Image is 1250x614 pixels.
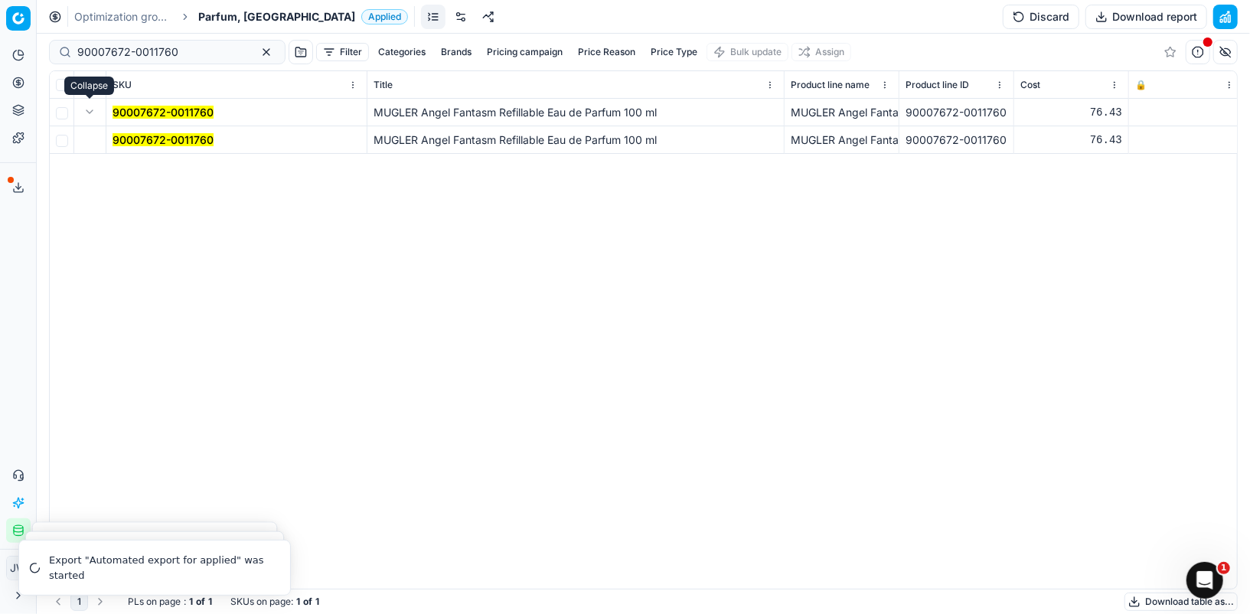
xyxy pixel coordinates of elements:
[906,132,1007,148] div: 90007672-0011760
[1020,132,1122,148] div: 76.43
[481,43,569,61] button: Pricing campaign
[374,79,393,91] span: Title
[791,79,870,91] span: Product line name
[74,9,172,24] a: Optimization groups
[113,105,214,120] button: 90007672-0011760
[315,596,319,608] strong: 1
[77,44,245,60] input: Search by SKU or title
[906,105,1007,120] div: 90007672-0011760
[196,596,205,608] strong: of
[49,593,109,611] nav: pagination
[49,593,67,611] button: Go to previous page
[49,553,272,583] div: Export "Automated export for applied" was started
[113,133,214,146] mark: 90007672-0011760
[1020,105,1122,120] div: 76.43
[74,9,408,24] nav: breadcrumb
[1020,79,1040,91] span: Cost
[198,9,408,24] span: Parfum, [GEOGRAPHIC_DATA]Applied
[791,105,893,120] div: MUGLER Angel Fantasm Refillable Eau de Parfum 100 ml
[435,43,478,61] button: Brands
[1085,5,1207,29] button: Download report
[230,596,293,608] span: SKUs on page :
[374,133,657,146] span: MUGLER Angel Fantasm Refillable Eau de Parfum 100 ml
[208,596,212,608] strong: 1
[645,43,703,61] button: Price Type
[1003,5,1079,29] button: Discard
[791,43,851,61] button: Assign
[316,43,369,61] button: Filter
[374,106,657,119] span: MUGLER Angel Fantasm Refillable Eau de Parfum 100 ml
[707,43,788,61] button: Bulk update
[303,596,312,608] strong: of
[113,132,214,148] button: 90007672-0011760
[572,43,641,61] button: Price Reason
[6,556,31,580] button: JW
[128,596,181,608] span: PLs on page
[7,557,30,580] span: JW
[906,79,969,91] span: Product line ID
[80,76,99,94] button: Expand all
[791,132,893,148] div: MUGLER Angel Fantasm Refillable Eau de Parfum 100 ml
[113,106,214,119] mark: 90007672-0011760
[91,593,109,611] button: Go to next page
[1124,593,1238,611] button: Download table as...
[361,9,408,24] span: Applied
[372,43,432,61] button: Categories
[1135,79,1147,91] span: 🔒
[70,593,88,611] button: 1
[128,596,212,608] div: :
[113,79,132,91] span: SKU
[189,596,193,608] strong: 1
[296,596,300,608] strong: 1
[198,9,355,24] span: Parfum, [GEOGRAPHIC_DATA]
[80,103,99,121] button: Expand
[64,77,114,95] div: Collapse
[1186,562,1223,599] iframe: Intercom live chat
[1218,562,1230,574] span: 1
